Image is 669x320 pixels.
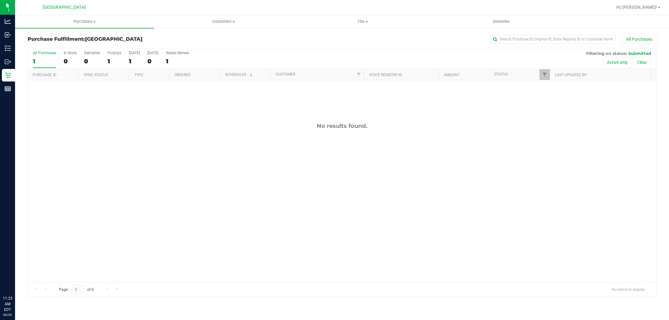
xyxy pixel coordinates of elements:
div: 1 [166,58,189,65]
span: Tills [293,19,432,24]
a: Purchases [15,15,154,28]
input: Search Purchase ID, Original ID, State Registry ID or Customer Name... [490,34,616,44]
a: Filter [353,69,364,80]
div: Deliveries [84,51,100,55]
div: Needs Review [166,51,189,55]
a: Scheduled [225,72,254,77]
a: State Registry ID [369,73,402,77]
p: 09/29 [3,312,12,317]
div: PickUps [108,51,121,55]
span: Submitted [628,51,651,56]
div: 1 [33,58,56,65]
button: Clear [633,57,651,68]
h3: Purchase Fulfillment: [28,36,237,42]
div: In Store [64,51,77,55]
inline-svg: Inbound [5,32,11,38]
a: Ordered [174,73,191,77]
inline-svg: Outbound [5,59,11,65]
p: 11:25 AM EDT [3,296,12,312]
div: 0 [84,58,100,65]
inline-svg: Analytics [5,18,11,24]
button: Active only [603,57,632,68]
inline-svg: Reports [5,86,11,92]
button: All Purchases [622,34,656,45]
div: 1 [129,58,140,65]
div: All Purchases [33,51,56,55]
div: [DATE] [147,51,158,55]
span: Filtering on status: [586,51,627,56]
a: Customers [154,15,293,28]
div: 0 [147,58,158,65]
div: 0 [64,58,77,65]
span: [GEOGRAPHIC_DATA] [43,5,86,10]
a: Purchase ID [33,73,56,77]
a: Amount [444,73,459,77]
inline-svg: Inventory [5,45,11,51]
a: Status [494,72,508,76]
span: [GEOGRAPHIC_DATA] [85,36,142,42]
a: Last Updated By [555,73,587,77]
span: No items to display [607,285,650,294]
div: 1 [108,58,121,65]
div: [DATE] [129,51,140,55]
div: No results found. [28,123,656,129]
span: Page of 0 [54,285,99,294]
span: Hi, [PERSON_NAME]! [616,5,657,10]
a: Filter [539,69,550,80]
span: Purchases [15,19,154,24]
a: Customer [276,72,295,76]
a: Type [134,73,143,77]
a: Sync Status [84,73,108,77]
a: Tills [293,15,432,28]
span: Deliveries [484,19,518,24]
inline-svg: Retail [5,72,11,78]
a: Deliveries [432,15,571,28]
span: Customers [154,19,293,24]
iframe: Resource center [6,270,25,289]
